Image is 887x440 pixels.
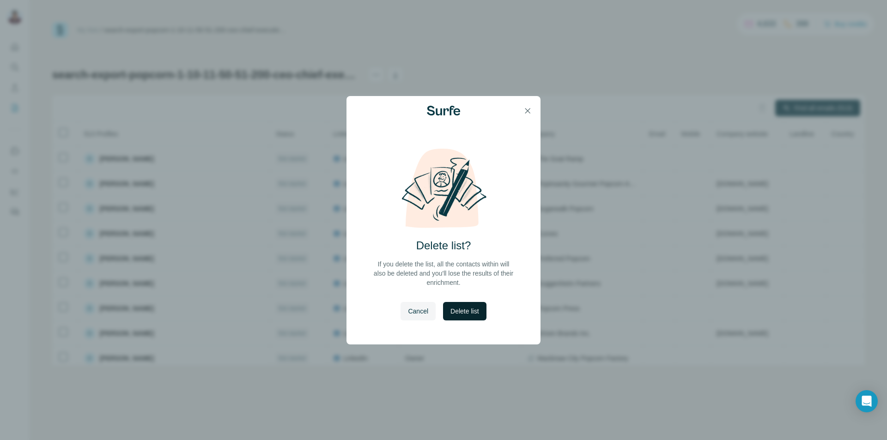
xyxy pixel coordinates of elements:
span: Delete list [450,307,479,316]
p: If you delete the list, all the contacts within will also be deleted and you'll lose the results ... [372,259,515,287]
img: delete-list [392,148,495,229]
button: Cancel [401,302,436,320]
img: Surfe Logo [427,106,460,116]
div: Open Intercom Messenger [856,390,878,412]
button: Delete list [443,302,486,320]
span: Cancel [408,307,428,316]
h2: Delete list? [416,238,471,253]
